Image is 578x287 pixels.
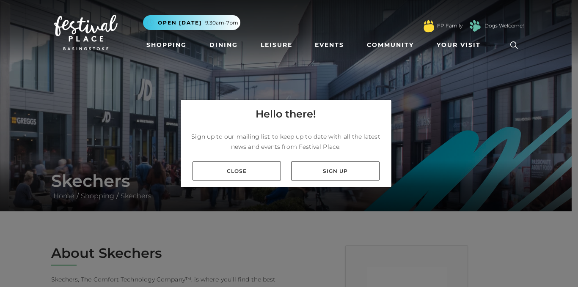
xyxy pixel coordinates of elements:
[291,161,380,180] a: Sign up
[256,107,316,122] h4: Hello there!
[433,37,488,53] a: Your Visit
[187,131,385,152] p: Sign up to our mailing list to keep up to date with all the latest news and events from Festival ...
[206,37,241,53] a: Dining
[143,15,240,30] button: Open [DATE] 9.30am-7pm
[311,37,347,53] a: Events
[257,37,296,53] a: Leisure
[363,37,417,53] a: Community
[158,19,202,27] span: Open [DATE]
[143,37,190,53] a: Shopping
[54,15,118,50] img: Festival Place Logo
[484,22,524,30] a: Dogs Welcome!
[193,161,281,180] a: Close
[437,41,481,49] span: Your Visit
[437,22,462,30] a: FP Family
[205,19,238,27] span: 9.30am-7pm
